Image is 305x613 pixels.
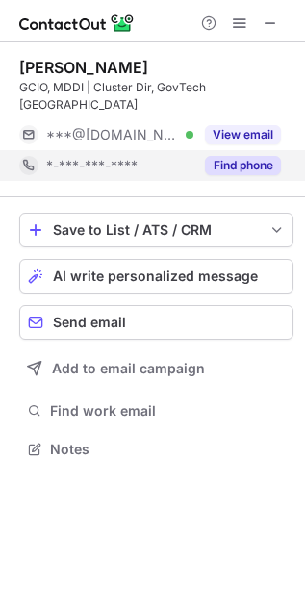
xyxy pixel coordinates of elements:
[52,361,205,376] span: Add to email campaign
[19,305,293,340] button: Send email
[19,351,293,386] button: Add to email campaign
[53,222,260,238] div: Save to List / ATS / CRM
[205,156,281,175] button: Reveal Button
[19,259,293,294] button: AI write personalized message
[46,126,179,143] span: ***@[DOMAIN_NAME]
[53,315,126,330] span: Send email
[19,79,293,114] div: GCIO, MDDI | Cluster Dir, GovTech [GEOGRAPHIC_DATA]
[50,402,286,420] span: Find work email
[50,441,286,458] span: Notes
[19,12,135,35] img: ContactOut v5.3.10
[19,397,293,424] button: Find work email
[19,436,293,463] button: Notes
[19,58,148,77] div: [PERSON_NAME]
[205,125,281,144] button: Reveal Button
[19,213,293,247] button: save-profile-one-click
[53,268,258,284] span: AI write personalized message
